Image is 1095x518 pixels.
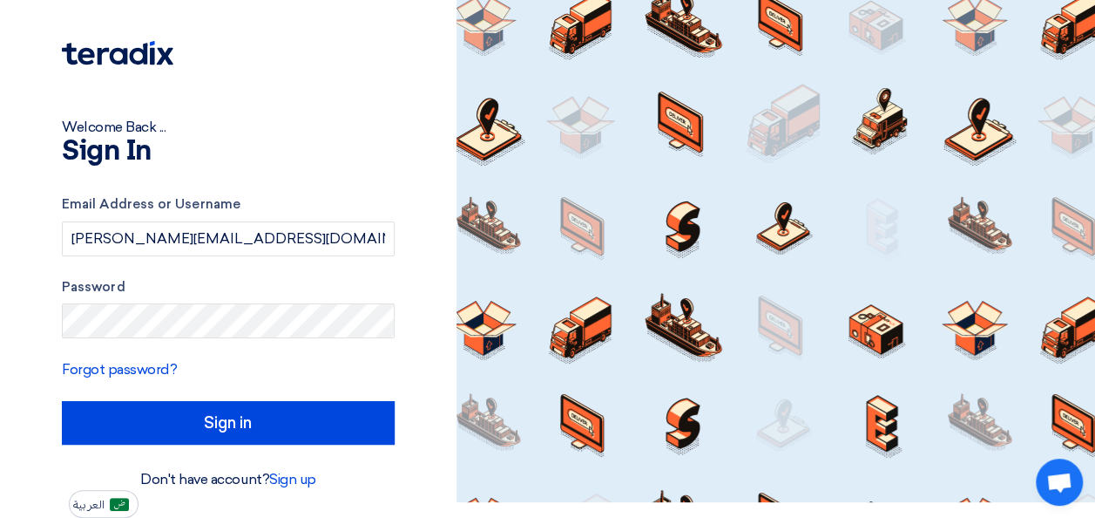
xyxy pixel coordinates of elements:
[62,117,395,138] div: Welcome Back ...
[62,361,177,378] a: Forgot password?
[62,41,173,65] img: Teradix logo
[110,498,129,511] img: ar-AR.png
[62,401,395,445] input: Sign in
[62,138,395,166] h1: Sign In
[73,499,105,511] span: العربية
[1036,459,1083,506] div: Open chat
[269,471,316,487] a: Sign up
[62,194,395,215] label: Email Address or Username
[62,469,395,490] div: Don't have account?
[62,277,395,297] label: Password
[69,490,139,518] button: العربية
[62,222,395,256] input: Enter your business email or username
